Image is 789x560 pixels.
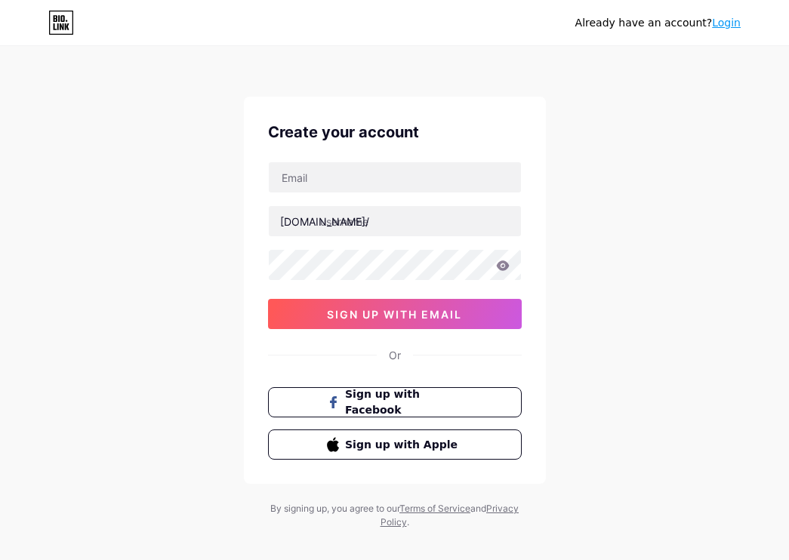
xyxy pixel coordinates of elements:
a: Login [712,17,741,29]
span: Sign up with Facebook [345,386,462,418]
div: Create your account [268,121,522,143]
button: Sign up with Apple [268,429,522,460]
span: Sign up with Apple [345,437,462,453]
input: username [269,206,521,236]
input: Email [269,162,521,192]
span: sign up with email [327,308,462,321]
div: [DOMAIN_NAME]/ [280,214,369,229]
button: sign up with email [268,299,522,329]
button: Sign up with Facebook [268,387,522,417]
a: Terms of Service [399,503,470,514]
div: Already have an account? [575,15,741,31]
div: Or [389,347,401,363]
div: By signing up, you agree to our and . [267,502,523,529]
